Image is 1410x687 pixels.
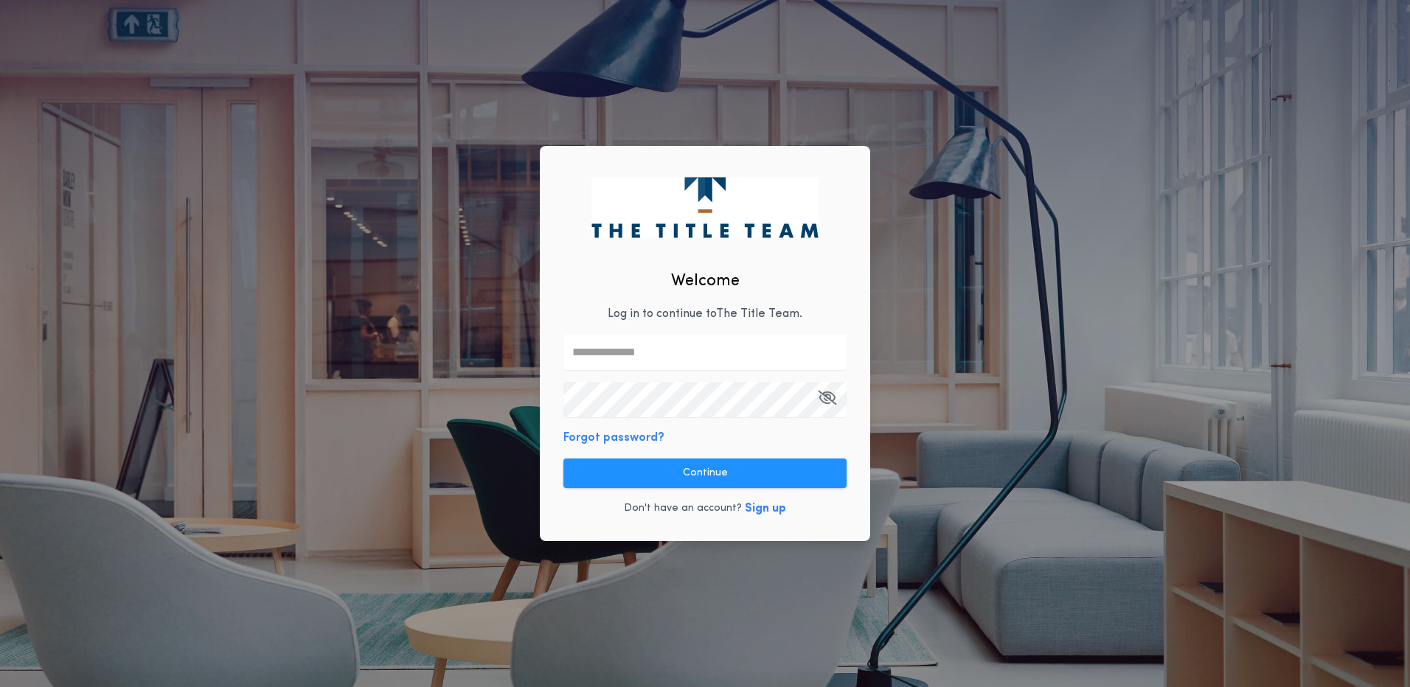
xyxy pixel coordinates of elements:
p: Log in to continue to The Title Team . [608,305,802,323]
img: logo [591,177,818,237]
button: Sign up [745,500,786,517]
h2: Welcome [671,269,740,293]
button: Continue [563,458,847,488]
p: Don't have an account? [624,501,742,516]
button: Forgot password? [563,429,664,447]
